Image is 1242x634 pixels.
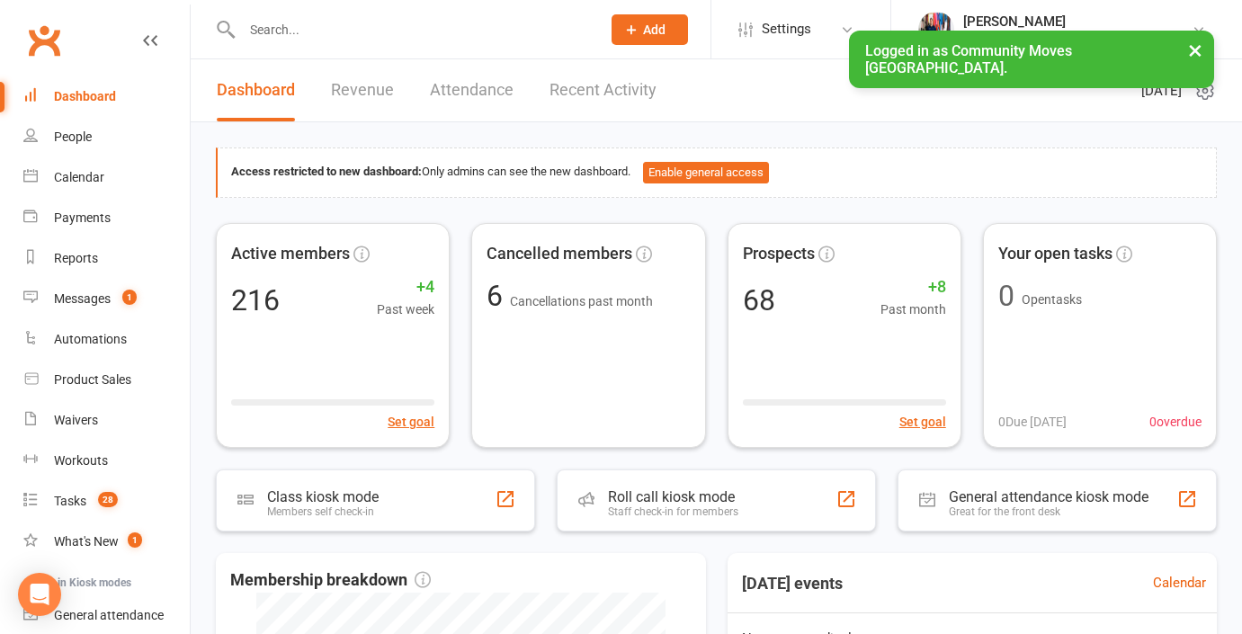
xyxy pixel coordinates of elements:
div: 68 [743,286,775,315]
span: Past month [880,299,946,319]
a: What's New1 [23,522,190,562]
div: Roll call kiosk mode [608,488,738,505]
div: General attendance kiosk mode [949,488,1148,505]
span: Settings [762,9,811,49]
span: 1 [122,290,137,305]
span: +8 [880,274,946,300]
div: Waivers [54,413,98,427]
div: Only admins can see the new dashboard. [231,162,1202,183]
span: Your open tasks [998,241,1112,267]
button: Set goal [388,412,434,432]
div: Dashboard [54,89,116,103]
a: Tasks 28 [23,481,190,522]
a: Product Sales [23,360,190,400]
h3: [DATE] events [728,567,857,600]
strong: Access restricted to new dashboard: [231,165,422,178]
span: Logged in as Community Moves [GEOGRAPHIC_DATA]. [865,42,1072,76]
button: Add [612,14,688,45]
img: thumb_image1633145819.png [918,12,954,48]
div: People [54,129,92,144]
div: Class kiosk mode [267,488,379,505]
div: What's New [54,534,119,549]
a: Automations [23,319,190,360]
span: 28 [98,492,118,507]
div: Automations [54,332,127,346]
div: Great for the front desk [949,505,1148,518]
input: Search... [237,17,588,42]
span: 0 overdue [1149,412,1202,432]
div: Product Sales [54,372,131,387]
span: 6 [487,279,510,313]
a: Dashboard [23,76,190,117]
div: Calendar [54,170,104,184]
div: Staff check-in for members [608,505,738,518]
span: 0 Due [DATE] [998,412,1067,432]
span: Add [643,22,666,37]
a: Clubworx [22,18,67,63]
div: Messages [54,291,111,306]
span: Prospects [743,241,815,267]
span: Membership breakdown [230,567,431,594]
span: +4 [377,274,434,300]
div: Members self check-in [267,505,379,518]
a: Payments [23,198,190,238]
div: Payments [54,210,111,225]
div: General attendance [54,608,164,622]
a: Workouts [23,441,190,481]
span: Past week [377,299,434,319]
a: Messages 1 [23,279,190,319]
span: 1 [128,532,142,548]
span: Cancelled members [487,241,632,267]
button: Enable general access [643,162,769,183]
div: [PERSON_NAME] [963,13,1192,30]
a: Calendar [1153,572,1206,594]
a: Reports [23,238,190,279]
div: 216 [231,286,280,315]
a: Waivers [23,400,190,441]
button: × [1179,31,1211,69]
span: Open tasks [1022,292,1082,307]
div: Open Intercom Messenger [18,573,61,616]
div: Workouts [54,453,108,468]
a: People [23,117,190,157]
a: Calendar [23,157,190,198]
div: Community Moves [GEOGRAPHIC_DATA] [963,30,1192,46]
button: Set goal [899,412,946,432]
span: Active members [231,241,350,267]
div: 0 [998,281,1014,310]
div: Tasks [54,494,86,508]
div: Reports [54,251,98,265]
span: Cancellations past month [510,294,653,308]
